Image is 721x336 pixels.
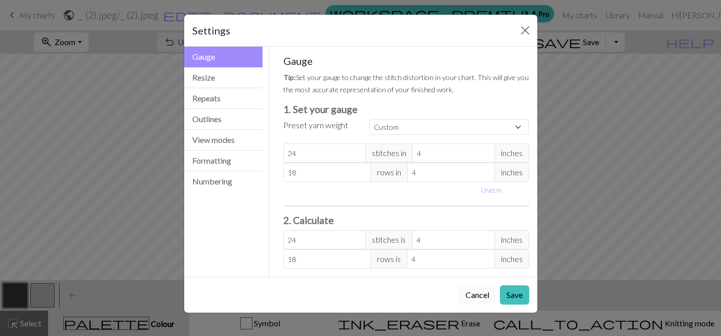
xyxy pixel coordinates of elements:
span: inches [494,143,529,163]
h3: 1. Set your gauge [283,103,529,115]
button: Outlines [184,109,263,130]
button: Numbering [184,171,263,192]
span: inches [494,249,529,269]
button: View modes [184,130,263,151]
span: stitches in [365,143,413,163]
button: Formatting [184,151,263,171]
button: Cancel [459,285,496,305]
label: Preset yarn weight [283,119,348,131]
button: Resize [184,67,263,88]
button: Repeats [184,88,263,109]
span: rows in [370,163,408,182]
button: Gauge [184,47,263,67]
span: rows is [370,249,407,269]
small: Set your gauge to change the stitch distortion in your chart. This will give you the most accurat... [283,73,529,94]
h5: Gauge [283,55,529,67]
button: Save [500,285,529,305]
span: inches [494,230,529,249]
span: stitches is [365,230,412,249]
button: Close [517,22,533,39]
strong: Tip: [283,73,296,82]
h5: Settings [192,23,230,38]
h3: 2. Calculate [283,214,529,226]
button: Usecm [477,182,506,198]
span: inches [494,163,529,182]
